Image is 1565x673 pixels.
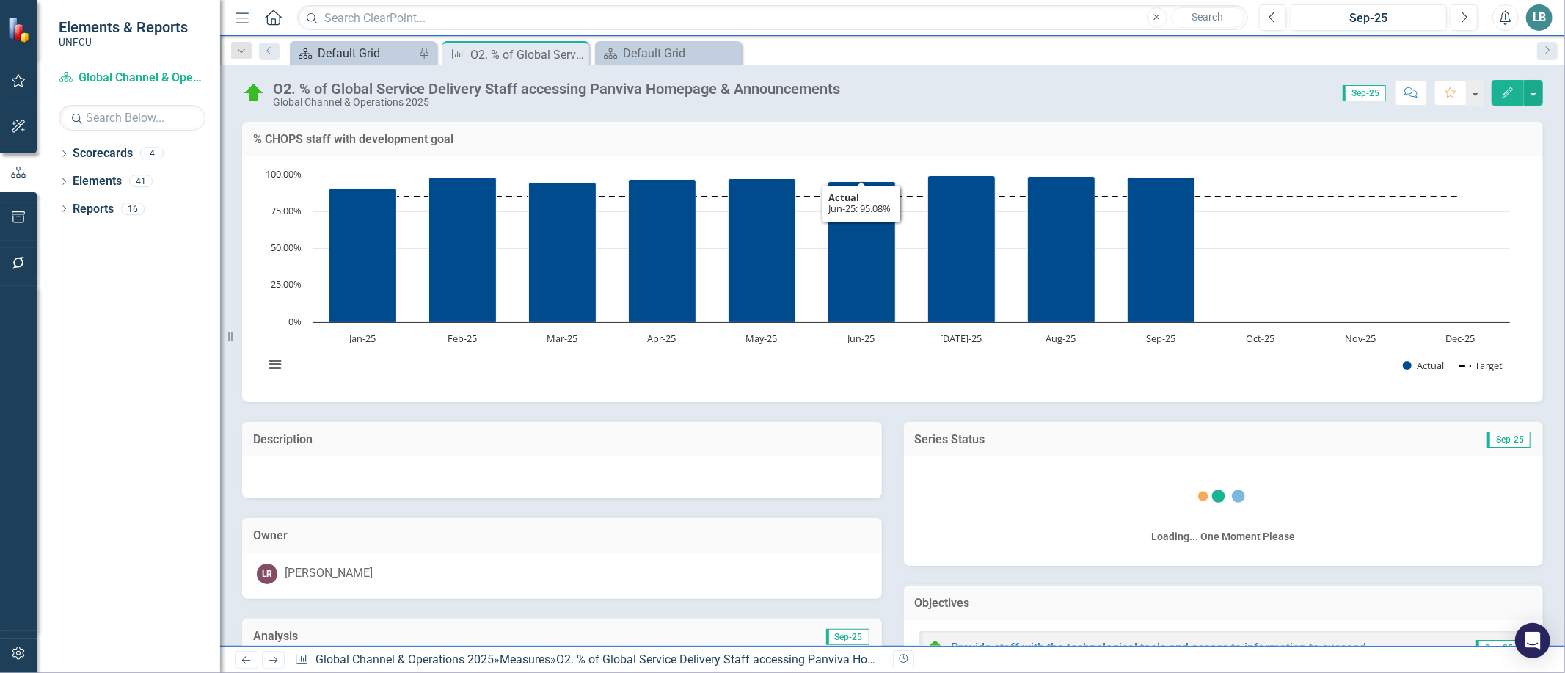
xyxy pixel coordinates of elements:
path: Sep-25, 98.49. Actual. [1128,177,1195,322]
text: Jun-25 [847,332,875,345]
g: Actual, series 1 of 2. Bar series with 12 bars. [329,175,1462,323]
span: Elements & Reports [59,18,188,36]
text: Mar-25 [547,332,577,345]
text: Target [1475,359,1503,372]
h3: % CHOPS staff with development goal [253,133,1532,146]
div: Open Intercom Messenger [1515,623,1550,658]
a: Global Channel & Operations 2025 [59,70,205,87]
button: Search [1171,7,1244,28]
input: Search Below... [59,105,205,131]
div: Sep-25 [1296,10,1442,27]
text: Jan-25 [348,332,376,345]
h3: Description [253,433,871,446]
img: On Target [242,81,266,105]
text: 25.00% [271,277,302,291]
g: Target, series 2 of 2. Line with 12 data points. [360,194,1464,200]
button: Show Target [1459,360,1503,372]
a: Default Grid [599,44,738,62]
div: Loading... One Moment Please [1151,529,1295,544]
text: May-25 [746,332,778,345]
text: Oct-25 [1247,332,1275,345]
span: Sep-25 [826,629,869,645]
div: Default Grid [623,44,738,62]
span: Sep-25 [1343,85,1386,101]
path: May-25, 97.41. Actual. [729,178,796,322]
path: Jan-25, 90.75. Actual. [329,188,397,322]
button: Sep-25 [1291,4,1447,31]
span: Search [1192,11,1223,23]
h3: Owner [253,529,871,542]
div: Default Grid [318,44,415,62]
text: Actual [1417,359,1444,372]
text: 50.00% [271,241,302,254]
text: Aug-25 [1046,332,1076,345]
text: Nov-25 [1345,332,1376,345]
img: On Target [927,639,944,656]
text: [DATE]-25 [941,332,982,345]
button: Show Actual [1403,360,1444,372]
div: LR [257,564,277,584]
div: Global Channel & Operations 2025 [273,97,840,108]
a: Elements [73,173,122,190]
text: 0% [288,315,302,328]
div: O2. % of Global Service Delivery Staff accessing Panviva Homepage & Announcements [273,81,840,97]
div: O2. % of Global Service Delivery Staff accessing Panviva Homepage & Announcements [556,652,1007,666]
span: Sep-25 [1487,432,1531,448]
text: 75.00% [271,204,302,217]
button: LB [1526,4,1553,31]
a: Scorecards [73,145,133,162]
input: Search ClearPoint... [297,5,1248,31]
small: UNFCU [59,36,188,48]
text: Dec-25 [1445,332,1475,345]
path: Mar-25, 94.69. Actual. [529,182,597,322]
path: Jul-25, 99.39. Actual. [928,175,996,322]
path: Feb-25, 98.2. Actual. [429,177,497,322]
div: » » [294,652,881,669]
path: Aug-25, 98.71. Actual. [1028,176,1095,322]
h3: Analysis [253,630,562,643]
a: Global Channel & Operations 2025 [315,652,494,666]
div: Chart. Highcharts interactive chart. [257,167,1528,388]
button: View chart menu, Chart [264,354,285,374]
text: Apr-25 [648,332,676,345]
path: Apr-25, 96.64. Actual. [629,179,696,322]
h3: Series Status [915,433,1293,446]
a: Measures [500,652,550,666]
div: 41 [129,175,153,188]
span: Sep-25 [1476,640,1520,656]
h3: Objectives [915,597,1533,610]
a: Default Grid [293,44,415,62]
div: 4 [140,148,164,160]
text: Sep-25 [1146,332,1175,345]
svg: Interactive chart [257,167,1517,388]
div: O2. % of Global Service Delivery Staff accessing Panviva Homepage & Announcements [470,46,585,64]
div: [PERSON_NAME] [285,565,373,582]
text: 100.00% [266,167,302,181]
a: Reports [73,201,114,218]
div: 16 [121,203,145,215]
path: Jun-25, 95.08. Actual. [828,181,896,322]
img: ClearPoint Strategy [7,16,34,43]
text: Feb-25 [448,332,477,345]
